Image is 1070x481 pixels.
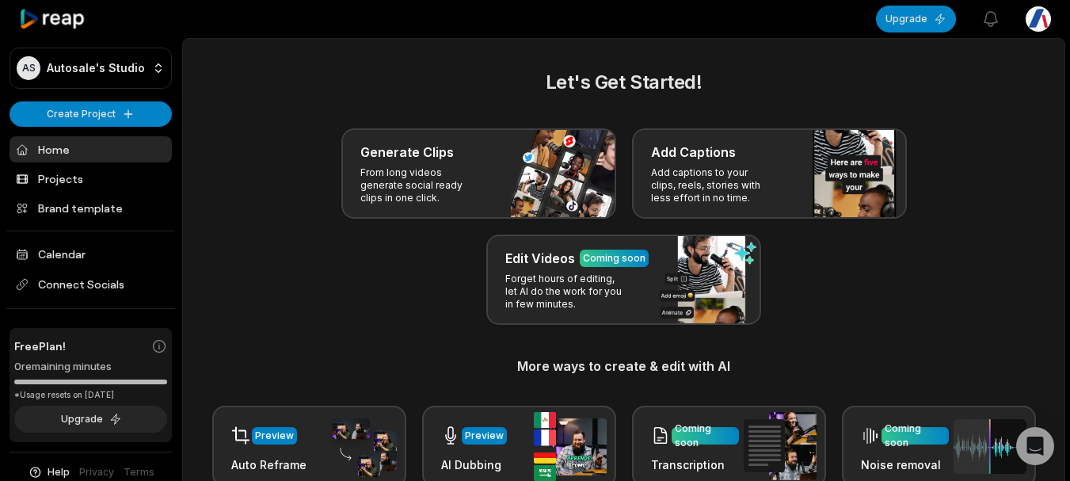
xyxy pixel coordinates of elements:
[124,465,154,479] a: Terms
[48,465,70,479] span: Help
[744,412,817,480] img: transcription.png
[505,273,628,311] p: Forget hours of editing, let AI do the work for you in few minutes.
[1016,427,1054,465] div: Open Intercom Messenger
[47,61,145,75] p: Autosale's Studio
[10,166,172,192] a: Projects
[14,406,167,433] button: Upgrade
[255,429,294,443] div: Preview
[651,456,739,473] h3: Transcription
[360,143,454,162] h3: Generate Clips
[465,429,504,443] div: Preview
[675,422,736,450] div: Coming soon
[14,359,167,375] div: 0 remaining minutes
[876,6,956,32] button: Upgrade
[954,419,1026,474] img: noise_removal.png
[534,412,607,481] img: ai_dubbing.png
[324,416,397,478] img: auto_reframe.png
[202,68,1045,97] h2: Let's Get Started!
[10,195,172,221] a: Brand template
[14,338,66,354] span: Free Plan!
[651,143,736,162] h3: Add Captions
[441,456,507,473] h3: AI Dubbing
[505,249,575,268] h3: Edit Videos
[10,270,172,299] span: Connect Socials
[651,166,774,204] p: Add captions to your clips, reels, stories with less effort in no time.
[231,456,307,473] h3: Auto Reframe
[861,456,949,473] h3: Noise removal
[79,465,114,479] a: Privacy
[10,241,172,267] a: Calendar
[10,101,172,127] button: Create Project
[10,136,172,162] a: Home
[202,357,1045,376] h3: More ways to create & edit with AI
[360,166,483,204] p: From long videos generate social ready clips in one click.
[17,56,40,80] div: AS
[885,422,946,450] div: Coming soon
[583,251,645,265] div: Coming soon
[28,465,70,479] button: Help
[14,389,167,401] div: *Usage resets on [DATE]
